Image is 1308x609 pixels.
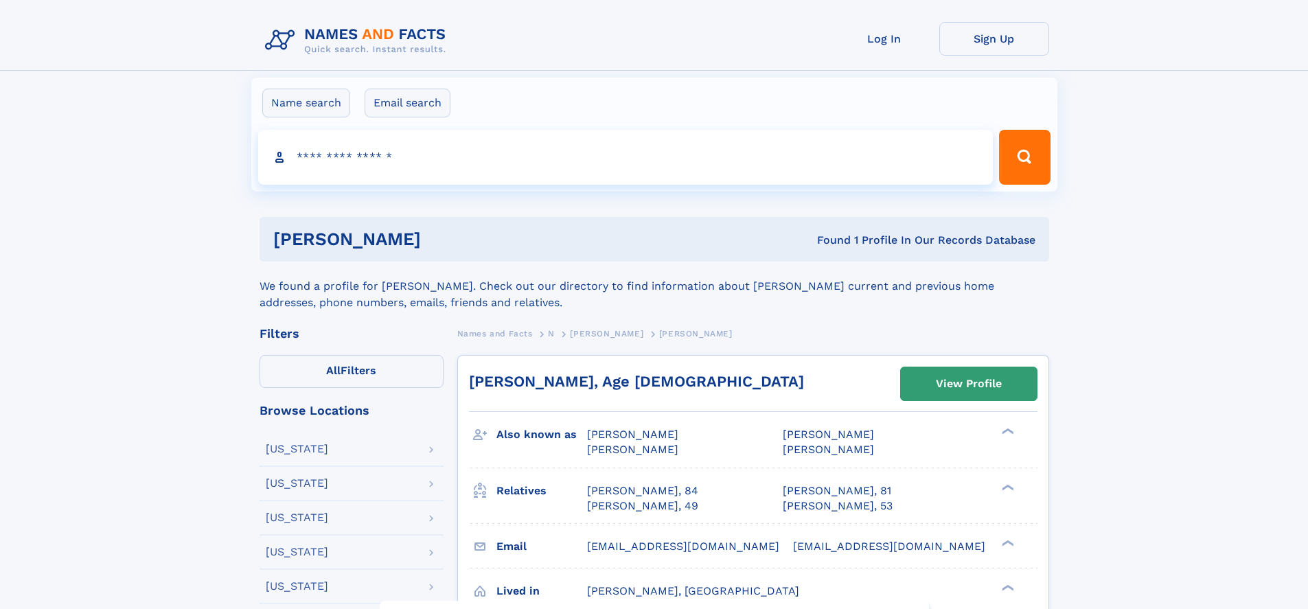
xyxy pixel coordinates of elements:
[936,368,1002,400] div: View Profile
[998,538,1015,547] div: ❯
[258,130,994,185] input: search input
[469,373,804,390] a: [PERSON_NAME], Age [DEMOGRAPHIC_DATA]
[266,478,328,489] div: [US_STATE]
[262,89,350,117] label: Name search
[496,479,587,503] h3: Relatives
[457,325,533,342] a: Names and Facts
[548,329,555,338] span: N
[619,233,1035,248] div: Found 1 Profile In Our Records Database
[587,540,779,553] span: [EMAIL_ADDRESS][DOMAIN_NAME]
[548,325,555,342] a: N
[260,262,1049,311] div: We found a profile for [PERSON_NAME]. Check out our directory to find information about [PERSON_N...
[783,483,891,498] a: [PERSON_NAME], 81
[901,367,1037,400] a: View Profile
[587,428,678,441] span: [PERSON_NAME]
[939,22,1049,56] a: Sign Up
[496,535,587,558] h3: Email
[587,483,698,498] a: [PERSON_NAME], 84
[266,581,328,592] div: [US_STATE]
[260,22,457,59] img: Logo Names and Facts
[587,584,799,597] span: [PERSON_NAME], [GEOGRAPHIC_DATA]
[829,22,939,56] a: Log In
[783,443,874,456] span: [PERSON_NAME]
[998,427,1015,436] div: ❯
[260,328,444,340] div: Filters
[570,329,643,338] span: [PERSON_NAME]
[998,483,1015,492] div: ❯
[496,423,587,446] h3: Also known as
[273,231,619,248] h1: [PERSON_NAME]
[266,444,328,455] div: [US_STATE]
[266,512,328,523] div: [US_STATE]
[326,364,341,377] span: All
[587,498,698,514] a: [PERSON_NAME], 49
[659,329,733,338] span: [PERSON_NAME]
[365,89,450,117] label: Email search
[587,443,678,456] span: [PERSON_NAME]
[783,498,893,514] a: [PERSON_NAME], 53
[496,579,587,603] h3: Lived in
[783,428,874,441] span: [PERSON_NAME]
[998,583,1015,592] div: ❯
[260,404,444,417] div: Browse Locations
[570,325,643,342] a: [PERSON_NAME]
[266,547,328,558] div: [US_STATE]
[260,355,444,388] label: Filters
[999,130,1050,185] button: Search Button
[793,540,985,553] span: [EMAIL_ADDRESS][DOMAIN_NAME]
